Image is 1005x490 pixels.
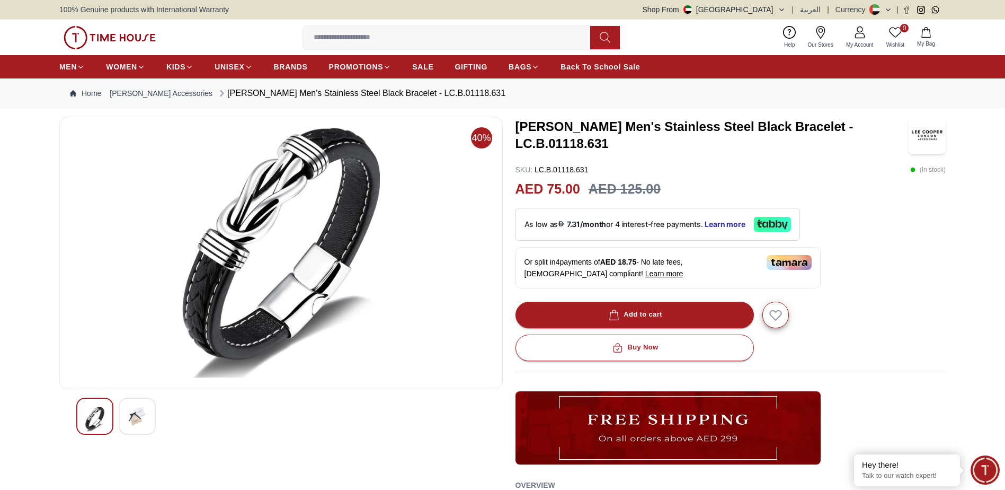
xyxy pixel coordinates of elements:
[274,57,308,76] a: BRANDS
[217,87,505,100] div: [PERSON_NAME] Men's Stainless Steel Black Bracelet - LC.B.01118.631
[509,62,531,72] span: BAGS
[515,179,580,199] h2: AED 75.00
[880,24,911,51] a: 0Wishlist
[589,179,661,199] h3: AED 125.00
[59,4,229,15] span: 100% Genuine products with International Warranty
[166,62,185,72] span: KIDS
[600,258,636,266] span: AED 18.75
[827,4,829,15] span: |
[515,335,754,361] button: Buy Now
[780,41,799,49] span: Help
[804,41,838,49] span: Our Stores
[329,57,392,76] a: PROMOTIONS
[610,342,658,354] div: Buy Now
[515,247,821,288] div: Or split in 4 payments of - No late fees, [DEMOGRAPHIC_DATA] compliant!
[274,62,308,72] span: BRANDS
[59,78,946,108] nav: Breadcrumb
[913,40,939,48] span: My Bag
[645,269,683,278] span: Learn more
[909,117,946,154] img: LEE COOPER Men's Stainless Steel Black Bracelet - LC.B.01118.631
[802,24,840,51] a: Our Stores
[561,62,640,72] span: Back To School Sale
[509,57,539,76] a: BAGS
[903,6,911,14] a: Facebook
[59,62,77,72] span: MEN
[607,309,662,321] div: Add to cart
[128,407,147,426] img: LEE COOPER Men's Stainless Steel Black Bracelet - LC.B.01118.631
[792,4,794,15] span: |
[862,460,952,470] div: Hey there!
[85,407,104,432] img: LEE COOPER Men's Stainless Steel Black Bracelet - LC.B.01118.631
[862,471,952,480] p: Talk to our watch expert!
[643,4,786,15] button: Shop From[GEOGRAPHIC_DATA]
[882,41,909,49] span: Wishlist
[778,24,802,51] a: Help
[515,164,589,175] p: LC.B.01118.631
[412,57,433,76] a: SALE
[515,165,533,174] span: SKU :
[68,126,494,380] img: LEE COOPER Men's Stainless Steel Black Bracelet - LC.B.01118.631
[900,24,909,32] span: 0
[767,255,812,270] img: Tamara
[896,4,899,15] span: |
[910,164,946,175] p: ( In stock )
[106,62,137,72] span: WOMEN
[683,5,692,14] img: United Arab Emirates
[835,4,870,15] div: Currency
[166,57,193,76] a: KIDS
[931,6,939,14] a: Whatsapp
[471,127,492,148] span: 40%
[455,62,487,72] span: GIFTING
[515,118,909,152] h3: [PERSON_NAME] Men's Stainless Steel Black Bracelet - LC.B.01118.631
[110,88,212,99] a: [PERSON_NAME] Accessories
[215,62,244,72] span: UNISEX
[70,88,101,99] a: Home
[455,57,487,76] a: GIFTING
[842,41,878,49] span: My Account
[800,4,821,15] button: العربية
[106,57,145,76] a: WOMEN
[911,25,941,50] button: My Bag
[64,26,156,49] img: ...
[215,57,252,76] a: UNISEX
[329,62,384,72] span: PROMOTIONS
[561,57,640,76] a: Back To School Sale
[971,456,1000,485] div: Chat Widget
[917,6,925,14] a: Instagram
[515,302,754,328] button: Add to cart
[59,57,85,76] a: MEN
[515,391,821,465] img: ...
[412,62,433,72] span: SALE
